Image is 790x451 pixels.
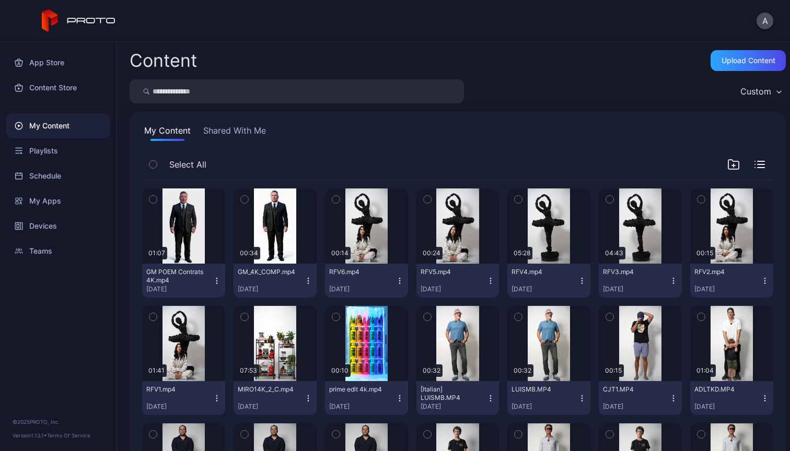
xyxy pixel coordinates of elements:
[169,158,206,171] span: Select All
[603,285,669,293] div: [DATE]
[599,264,682,298] button: RFV3.mp4[DATE]
[325,381,408,415] button: prime edit 4k.mp4[DATE]
[146,285,213,293] div: [DATE]
[507,381,590,415] button: LUISMB.MP4[DATE]
[130,52,197,69] div: Content
[146,385,204,394] div: RFV1.mp4
[421,385,478,402] div: [Italian] LUISMB.MP4
[234,381,317,415] button: MIRO14K_2_C.mp4[DATE]
[6,50,110,75] a: App Store
[6,188,110,213] a: My Apps
[13,432,47,438] span: Version 1.13.1 •
[142,381,225,415] button: RFV1.mp4[DATE]
[711,50,786,71] button: Upload Content
[603,268,660,276] div: RFV3.mp4
[416,264,499,298] button: RFV5.mp4[DATE]
[6,163,110,188] a: Schedule
[234,264,317,298] button: GM_4K_COMP.mp4[DATE]
[512,402,578,411] div: [DATE]
[329,268,387,276] div: RFV6.mp4
[6,113,110,138] a: My Content
[416,381,499,415] button: [Italian] LUISMB.MP4[DATE]
[740,86,771,97] div: Custom
[6,75,110,100] a: Content Store
[329,385,387,394] div: prime edit 4k.mp4
[694,268,752,276] div: RFV2.mp4
[6,138,110,163] a: Playlists
[329,402,396,411] div: [DATE]
[6,213,110,239] a: Devices
[142,124,193,141] button: My Content
[6,239,110,264] a: Teams
[512,385,569,394] div: LUISMB.MP4
[690,264,773,298] button: RFV2.mp4[DATE]
[421,402,487,411] div: [DATE]
[722,56,775,65] div: Upload Content
[599,381,682,415] button: CJT1.MP4[DATE]
[694,385,752,394] div: ADLTKD.MP4
[603,385,660,394] div: CJT1.MP4
[146,402,213,411] div: [DATE]
[329,285,396,293] div: [DATE]
[690,381,773,415] button: ADLTKD.MP4[DATE]
[238,402,304,411] div: [DATE]
[238,285,304,293] div: [DATE]
[421,285,487,293] div: [DATE]
[512,268,569,276] div: RFV4.mp4
[142,264,225,298] button: GM POEM Contrats 4K.mp4[DATE]
[757,13,773,29] button: A
[421,268,478,276] div: RFV5.mp4
[146,268,204,284] div: GM POEM Contrats 4K.mp4
[512,285,578,293] div: [DATE]
[694,402,761,411] div: [DATE]
[735,79,786,103] button: Custom
[201,124,268,141] button: Shared With Me
[238,385,295,394] div: MIRO14K_2_C.mp4
[13,418,104,426] div: © 2025 PROTO, Inc.
[507,264,590,298] button: RFV4.mp4[DATE]
[603,402,669,411] div: [DATE]
[325,264,408,298] button: RFV6.mp4[DATE]
[238,268,295,276] div: GM_4K_COMP.mp4
[694,285,761,293] div: [DATE]
[47,432,90,438] a: Terms Of Service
